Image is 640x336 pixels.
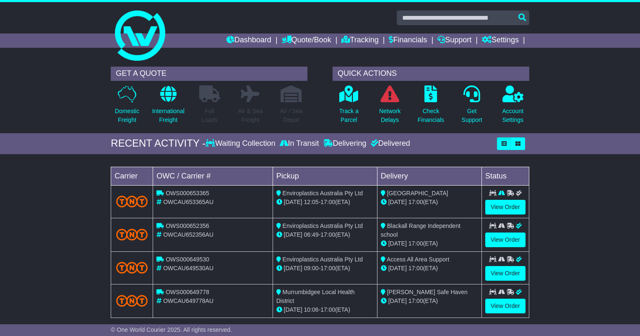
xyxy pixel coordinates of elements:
div: - (ETA) [276,198,374,207]
span: 17:00 [320,306,335,313]
span: 06:49 [304,231,319,238]
div: QUICK ACTIONS [333,67,529,81]
div: - (ETA) [276,264,374,273]
img: TNT_Domestic.png [116,295,148,306]
span: 10:06 [304,306,319,313]
span: Access All Area Support [387,256,449,263]
span: OWCAU649778AU [163,297,213,304]
div: (ETA) [381,198,478,207]
span: [DATE] [284,231,302,238]
span: 17:00 [320,265,335,271]
p: Track a Parcel [339,107,359,124]
span: OWS000649778 [166,289,209,295]
div: Waiting Collection [206,139,277,148]
div: In Transit [278,139,321,148]
span: © One World Courier 2025. All rights reserved. [111,326,232,333]
a: GetSupport [461,85,483,129]
p: Check Financials [418,107,444,124]
a: InternationalFreight [152,85,185,129]
span: [DATE] [388,240,407,247]
p: Domestic Freight [115,107,139,124]
span: [DATE] [284,306,302,313]
span: 17:00 [408,265,423,271]
td: OWC / Carrier # [153,167,273,185]
span: 09:00 [304,265,319,271]
span: 17:00 [408,240,423,247]
span: 12:05 [304,199,319,205]
a: View Order [485,299,526,313]
span: Enviroplastics Australia Pty Ltd [283,256,363,263]
a: Tracking [341,34,378,48]
div: RECENT ACTIVITY - [111,137,206,150]
span: Murrumbidgee Local Health District [276,289,355,304]
div: - (ETA) [276,305,374,314]
span: Enviroplastics Australia Pty Ltd [283,190,363,196]
img: TNT_Domestic.png [116,262,148,273]
a: AccountSettings [502,85,524,129]
div: GET A QUOTE [111,67,307,81]
td: Status [481,167,529,185]
a: Financials [389,34,427,48]
p: Get Support [462,107,482,124]
a: Track aParcel [339,85,359,129]
p: International Freight [152,107,185,124]
img: TNT_Domestic.png [116,196,148,207]
img: TNT_Domestic.png [116,229,148,240]
a: View Order [485,200,526,215]
span: OWCAU649530AU [163,265,213,271]
a: Dashboard [226,34,271,48]
span: OWCAU653365AU [163,199,213,205]
span: [GEOGRAPHIC_DATA] [387,190,448,196]
a: View Order [485,233,526,247]
span: OWS000649530 [166,256,209,263]
div: (ETA) [381,239,478,248]
div: Delivered [369,139,410,148]
p: Air & Sea Freight [238,107,263,124]
span: [DATE] [284,265,302,271]
p: Full Loads [199,107,220,124]
td: Carrier [111,167,153,185]
span: [DATE] [388,297,407,304]
p: Air / Sea Depot [280,107,302,124]
span: 17:00 [408,297,423,304]
span: [DATE] [284,199,302,205]
span: Blackall Range Independent school [381,222,460,238]
span: OWCAU652356AU [163,231,213,238]
td: Delivery [377,167,481,185]
a: NetworkDelays [379,85,401,129]
span: OWS000653365 [166,190,209,196]
p: Account Settings [502,107,524,124]
a: Quote/Book [282,34,331,48]
span: 17:00 [408,199,423,205]
div: Delivering [321,139,369,148]
div: - (ETA) [276,230,374,239]
div: (ETA) [381,297,478,305]
span: [DATE] [388,199,407,205]
span: 17:00 [320,231,335,238]
a: DomesticFreight [114,85,140,129]
span: 17:00 [320,199,335,205]
td: Pickup [273,167,377,185]
p: Network Delays [379,107,401,124]
span: [DATE] [388,265,407,271]
a: View Order [485,266,526,281]
span: OWS000652356 [166,222,209,229]
a: CheckFinancials [417,85,445,129]
span: [PERSON_NAME] Safe Haven [387,289,468,295]
span: Enviroplastics Australia Pty Ltd [283,222,363,229]
div: (ETA) [381,264,478,273]
a: Settings [482,34,519,48]
a: Support [437,34,471,48]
